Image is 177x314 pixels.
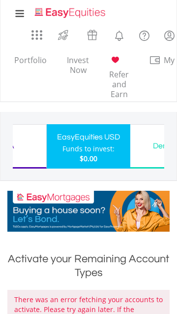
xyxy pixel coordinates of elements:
[132,25,157,44] a: FAQ's and Support
[25,25,49,40] a: AppsGrid
[7,191,170,232] img: EasyMortage Promotion Banner
[63,55,93,102] a: Invest Now
[31,30,42,40] img: grid-menu-icon.svg
[53,130,124,144] div: EasyEquities USD
[78,25,107,43] a: Vouchers
[7,252,170,280] div: Activate your Remaining Account Types
[107,25,132,44] a: Notifications
[31,2,108,19] a: Home page
[84,27,100,43] img: vouchers-v2.svg
[10,55,51,102] a: Portfolio
[80,154,97,163] span: $0.00
[109,69,129,100] span: Refer and Earn
[62,144,115,154] div: Funds to invest:
[105,55,133,102] a: Refer and Earn
[55,27,71,43] img: thrive-v2.svg
[33,7,108,19] img: EasyEquities_Logo.png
